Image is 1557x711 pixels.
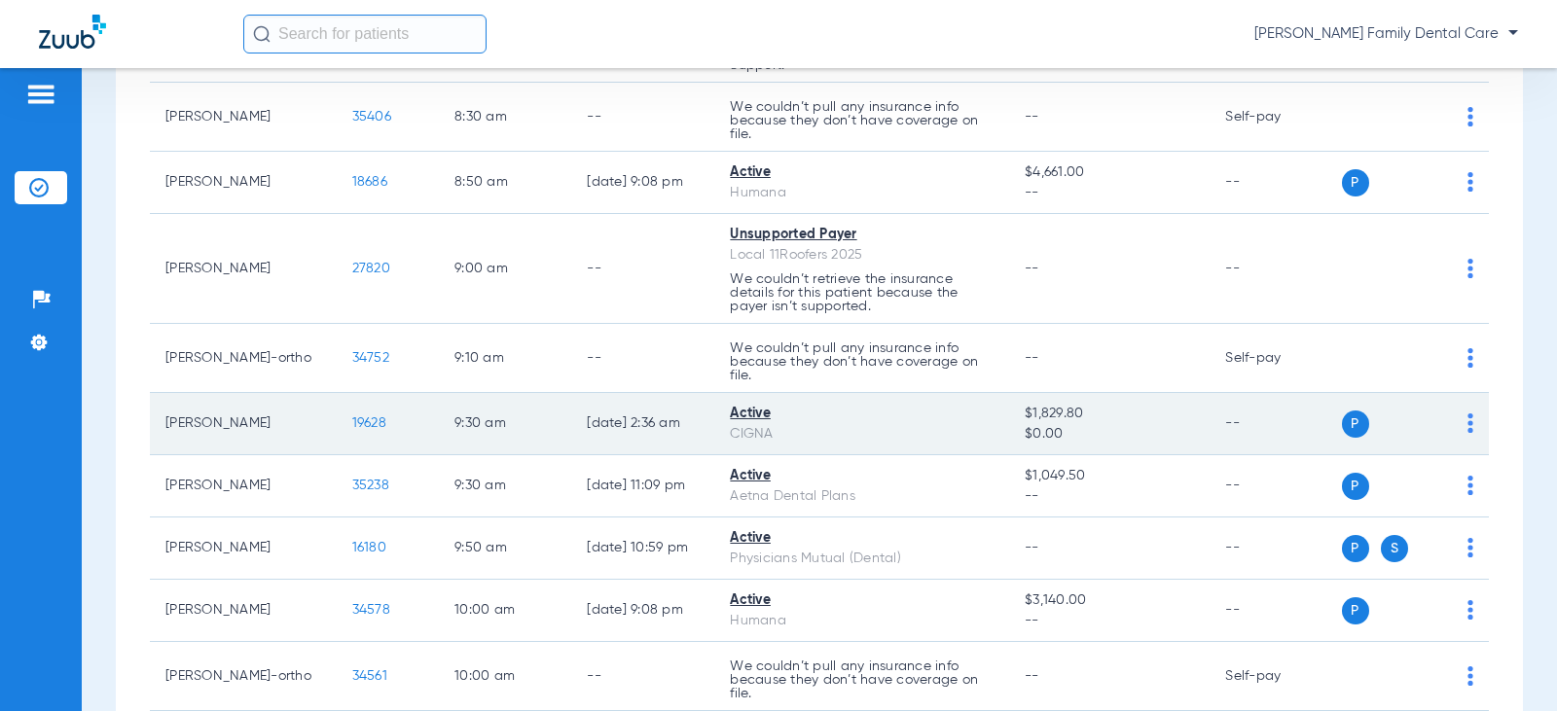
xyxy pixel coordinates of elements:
[439,455,571,517] td: 9:30 AM
[150,152,337,214] td: [PERSON_NAME]
[1025,162,1194,183] span: $4,661.00
[1467,413,1473,433] img: group-dot-blue.svg
[1467,107,1473,126] img: group-dot-blue.svg
[1025,351,1039,365] span: --
[1342,473,1369,500] span: P
[730,466,994,486] div: Active
[1210,517,1341,580] td: --
[1210,214,1341,324] td: --
[1025,541,1039,554] span: --
[730,590,994,611] div: Active
[25,83,56,106] img: hamburger-icon
[1210,642,1341,711] td: Self-pay
[1342,410,1369,438] span: P
[352,669,387,683] span: 34561
[730,528,994,549] div: Active
[571,393,714,455] td: [DATE] 2:36 AM
[150,580,337,642] td: [PERSON_NAME]
[150,517,337,580] td: [PERSON_NAME]
[1210,580,1341,642] td: --
[1025,466,1194,486] span: $1,049.50
[1467,600,1473,620] img: group-dot-blue.svg
[1025,669,1039,683] span: --
[439,214,571,324] td: 9:00 AM
[1467,666,1473,686] img: group-dot-blue.svg
[352,479,389,492] span: 35238
[571,152,714,214] td: [DATE] 9:08 PM
[571,455,714,517] td: [DATE] 11:09 PM
[1210,152,1341,214] td: --
[730,549,994,569] div: Physicians Mutual (Dental)
[150,642,337,711] td: [PERSON_NAME]-ortho
[730,486,994,507] div: Aetna Dental Plans
[1210,455,1341,517] td: --
[730,245,994,266] div: Local 11Roofers 2025
[1210,83,1341,152] td: Self-pay
[352,262,390,275] span: 27820
[439,324,571,393] td: 9:10 AM
[1342,597,1369,624] span: P
[1025,590,1194,611] span: $3,140.00
[1025,611,1194,631] span: --
[39,15,106,49] img: Zuub Logo
[730,183,994,203] div: Humana
[571,324,714,393] td: --
[352,175,387,189] span: 18686
[730,100,994,141] p: We couldn’t pull any insurance info because they don’t have coverage on file.
[1467,538,1473,557] img: group-dot-blue.svg
[730,225,994,245] div: Unsupported Payer
[439,580,571,642] td: 10:00 AM
[571,517,714,580] td: [DATE] 10:59 PM
[243,15,487,53] input: Search for patients
[571,580,714,642] td: [DATE] 9:08 PM
[1025,110,1039,124] span: --
[150,214,337,324] td: [PERSON_NAME]
[1381,535,1408,562] span: S
[730,659,994,700] p: We couldn’t pull any insurance info because they don’t have coverage on file.
[1025,183,1194,203] span: --
[352,351,389,365] span: 34752
[439,393,571,455] td: 9:30 AM
[730,272,994,313] p: We couldn’t retrieve the insurance details for this patient because the payer isn’t supported.
[439,642,571,711] td: 10:00 AM
[1025,262,1039,275] span: --
[571,214,714,324] td: --
[1210,393,1341,455] td: --
[730,424,994,444] div: CIGNA
[571,642,714,711] td: --
[730,162,994,183] div: Active
[439,83,571,152] td: 8:30 AM
[150,455,337,517] td: [PERSON_NAME]
[352,541,386,554] span: 16180
[1254,24,1518,44] span: [PERSON_NAME] Family Dental Care
[150,324,337,393] td: [PERSON_NAME]-ortho
[1467,476,1473,495] img: group-dot-blue.svg
[352,603,390,617] span: 34578
[352,110,391,124] span: 35406
[1210,324,1341,393] td: Self-pay
[1025,404,1194,424] span: $1,829.80
[439,517,571,580] td: 9:50 AM
[439,152,571,214] td: 8:50 AM
[150,83,337,152] td: [PERSON_NAME]
[1467,259,1473,278] img: group-dot-blue.svg
[1342,535,1369,562] span: P
[253,25,271,43] img: Search Icon
[730,611,994,631] div: Humana
[730,404,994,424] div: Active
[1025,486,1194,507] span: --
[1342,169,1369,196] span: P
[352,416,386,430] span: 19628
[730,341,994,382] p: We couldn’t pull any insurance info because they don’t have coverage on file.
[1025,424,1194,444] span: $0.00
[571,83,714,152] td: --
[150,393,337,455] td: [PERSON_NAME]
[1467,172,1473,192] img: group-dot-blue.svg
[1467,348,1473,368] img: group-dot-blue.svg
